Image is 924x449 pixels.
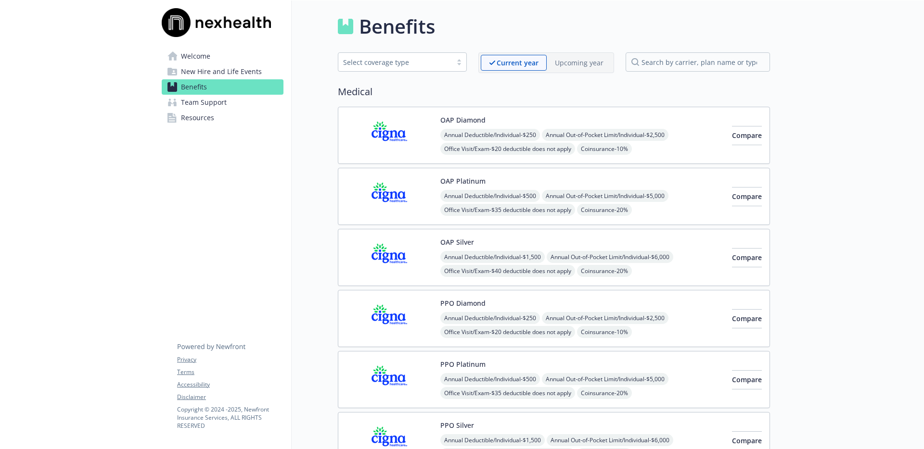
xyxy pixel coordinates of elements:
[440,312,540,324] span: Annual Deductible/Individual - $250
[440,373,540,385] span: Annual Deductible/Individual - $500
[547,251,673,263] span: Annual Out-of-Pocket Limit/Individual - $6,000
[440,265,575,277] span: Office Visit/Exam - $40 deductible does not apply
[547,434,673,446] span: Annual Out-of-Pocket Limit/Individual - $6,000
[577,265,632,277] span: Coinsurance - 20%
[346,115,433,156] img: CIGNA carrier logo
[440,387,575,399] span: Office Visit/Exam - $35 deductible does not apply
[181,95,227,110] span: Team Support
[626,52,770,72] input: search by carrier, plan name or type
[346,298,433,339] img: CIGNA carrier logo
[181,49,210,64] span: Welcome
[181,79,207,95] span: Benefits
[497,58,539,68] p: Current year
[440,176,486,186] button: OAP Platinum
[732,248,762,267] button: Compare
[162,95,283,110] a: Team Support
[177,368,283,376] a: Terms
[440,204,575,216] span: Office Visit/Exam - $35 deductible does not apply
[440,359,486,369] button: PPO Platinum
[542,373,668,385] span: Annual Out-of-Pocket Limit/Individual - $5,000
[177,393,283,401] a: Disclaimer
[440,115,486,125] button: OAP Diamond
[346,176,433,217] img: CIGNA carrier logo
[732,309,762,328] button: Compare
[162,110,283,125] a: Resources
[440,298,486,308] button: PPO Diamond
[577,204,632,216] span: Coinsurance - 20%
[181,110,214,125] span: Resources
[343,57,447,67] div: Select coverage type
[732,314,762,323] span: Compare
[542,190,668,202] span: Annual Out-of-Pocket Limit/Individual - $5,000
[440,237,474,247] button: OAP Silver
[440,420,474,430] button: PPO Silver
[732,131,762,140] span: Compare
[177,405,283,430] p: Copyright © 2024 - 2025 , Newfront Insurance Services, ALL RIGHTS RESERVED
[346,237,433,278] img: CIGNA carrier logo
[177,380,283,389] a: Accessibility
[577,387,632,399] span: Coinsurance - 20%
[440,251,545,263] span: Annual Deductible/Individual - $1,500
[542,129,668,141] span: Annual Out-of-Pocket Limit/Individual - $2,500
[440,190,540,202] span: Annual Deductible/Individual - $500
[732,375,762,384] span: Compare
[162,49,283,64] a: Welcome
[555,58,603,68] p: Upcoming year
[177,355,283,364] a: Privacy
[732,126,762,145] button: Compare
[542,312,668,324] span: Annual Out-of-Pocket Limit/Individual - $2,500
[181,64,262,79] span: New Hire and Life Events
[440,434,545,446] span: Annual Deductible/Individual - $1,500
[732,192,762,201] span: Compare
[346,359,433,400] img: CIGNA carrier logo
[440,129,540,141] span: Annual Deductible/Individual - $250
[162,79,283,95] a: Benefits
[732,187,762,206] button: Compare
[732,253,762,262] span: Compare
[338,85,770,99] h2: Medical
[359,12,435,41] h1: Benefits
[577,326,632,338] span: Coinsurance - 10%
[577,143,632,155] span: Coinsurance - 10%
[732,370,762,389] button: Compare
[440,326,575,338] span: Office Visit/Exam - $20 deductible does not apply
[732,436,762,445] span: Compare
[440,143,575,155] span: Office Visit/Exam - $20 deductible does not apply
[162,64,283,79] a: New Hire and Life Events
